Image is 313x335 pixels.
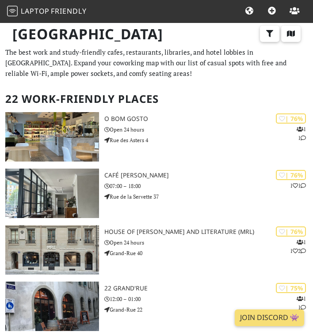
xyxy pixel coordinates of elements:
p: 07:00 – 18:00 [104,182,313,190]
h3: House of [PERSON_NAME] and Literature (MRL) [104,228,313,236]
a: Join Discord 👾 [235,309,304,326]
img: LaptopFriendly [7,6,18,16]
h3: O Bom Gosto [104,115,313,123]
p: 1 1 [297,294,306,311]
p: Rue de la Servette 37 [104,192,313,201]
p: Rue des Asters 4 [104,136,313,144]
p: Open 24 hours [104,238,313,247]
p: 12:00 – 01:00 [104,295,313,303]
h1: [GEOGRAPHIC_DATA] [5,22,308,46]
p: The best work and study-friendly cafes, restaurants, libraries, and hotel lobbies in [GEOGRAPHIC_... [5,47,308,79]
h2: 22 Work-Friendly Places [5,86,308,113]
p: Grand-Rue 40 [104,249,313,257]
p: 1 1 [297,125,306,142]
div: | 76% [276,226,306,237]
img: House of Rousseau and Literature (MRL) [5,225,99,275]
h3: Café [PERSON_NAME] [104,172,313,179]
div: | 75% [276,283,306,293]
a: LaptopFriendly LaptopFriendly [7,4,87,19]
img: O Bom Gosto [5,112,99,162]
span: Laptop [21,6,50,16]
h3: 22 grand'rue [104,285,313,292]
span: Friendly [51,6,86,16]
img: Café Bourdon [5,169,99,218]
p: 1 1 [290,181,306,190]
p: 1 1 2 [290,238,306,255]
p: Grand-Rue 22 [104,305,313,314]
p: Open 24 hours [104,125,313,134]
div: | 76% [276,170,306,180]
div: | 76% [276,113,306,124]
img: 22 grand'rue [5,282,99,331]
